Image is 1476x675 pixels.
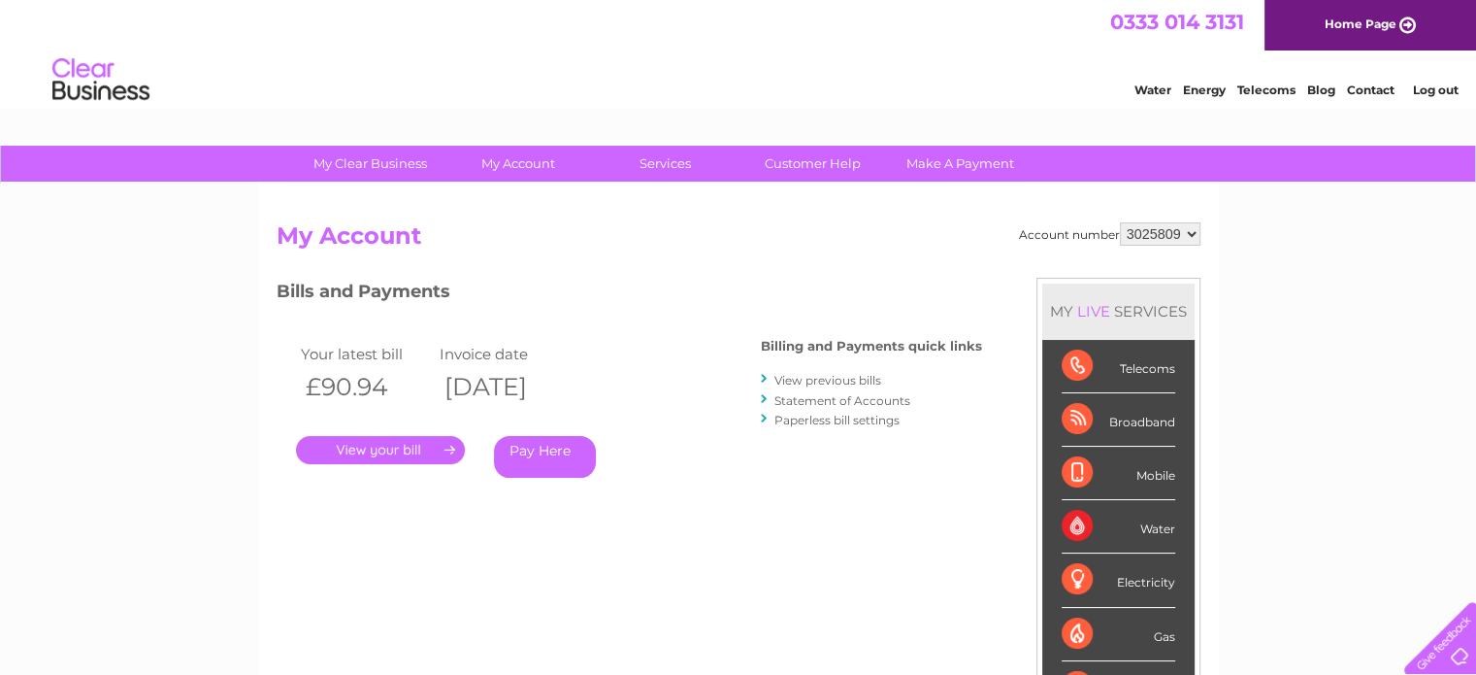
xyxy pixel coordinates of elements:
h2: My Account [277,222,1200,259]
a: Water [1134,83,1171,97]
td: Your latest bill [296,341,436,367]
a: Make A Payment [880,146,1040,182]
div: Water [1062,500,1175,554]
img: logo.png [51,51,150,110]
a: My Clear Business [290,146,450,182]
th: [DATE] [435,367,574,407]
td: Invoice date [435,341,574,367]
a: Log out [1412,83,1458,97]
a: My Account [438,146,598,182]
div: LIVE [1073,302,1114,321]
a: Statement of Accounts [774,393,910,408]
a: Telecoms [1237,83,1296,97]
a: Paperless bill settings [774,413,900,427]
a: . [296,436,465,464]
div: Gas [1062,608,1175,661]
a: Blog [1307,83,1335,97]
a: Services [585,146,745,182]
a: 0333 014 3131 [1110,10,1244,34]
h3: Bills and Payments [277,278,982,312]
a: Contact [1347,83,1394,97]
a: Customer Help [733,146,893,182]
div: Clear Business is a trading name of Verastar Limited (registered in [GEOGRAPHIC_DATA] No. 3667643... [280,11,1197,94]
th: £90.94 [296,367,436,407]
div: Mobile [1062,447,1175,500]
h4: Billing and Payments quick links [761,339,982,354]
div: Broadband [1062,393,1175,447]
div: Account number [1019,222,1200,246]
a: Energy [1183,83,1226,97]
div: MY SERVICES [1042,284,1195,339]
a: Pay Here [494,436,596,478]
div: Electricity [1062,554,1175,607]
div: Telecoms [1062,340,1175,393]
a: View previous bills [774,373,881,388]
